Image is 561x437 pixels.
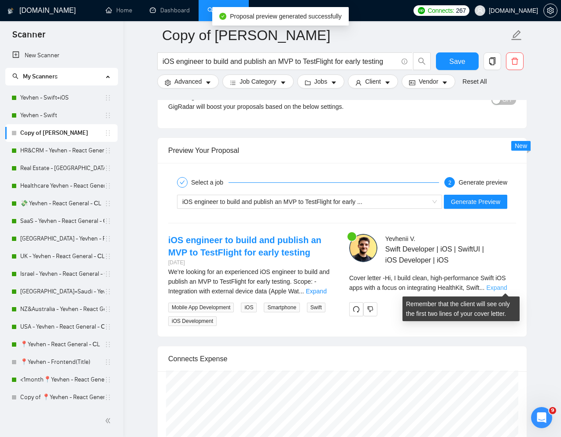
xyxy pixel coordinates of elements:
span: caret-down [442,79,448,86]
div: Connects Expense [168,346,516,371]
span: Scanner [5,28,52,47]
a: Real Estate - [GEOGRAPHIC_DATA] - React General - СL [20,159,104,177]
li: 📍Yevhen - React General - СL [5,336,118,353]
button: dislike [363,302,377,316]
li: HR&CRM - Yevhen - React General - СL [5,142,118,159]
a: Expand [486,284,507,291]
span: holder [104,235,111,242]
span: idcard [409,79,415,86]
a: <1month📍Yevhen - React General - СL [20,371,104,389]
span: Save [449,56,465,67]
span: holder [104,165,111,172]
a: homeHome [106,7,132,14]
a: Expand [306,288,326,295]
li: Yevhen - Swift+iOS [5,89,118,107]
li: Real Estate - Yevhen - React General - СL [5,159,118,177]
div: GigRadar will boost your proposals based on the below settings. [168,102,429,111]
span: delete [506,57,523,65]
input: Search Freelance Jobs... [162,56,398,67]
span: holder [104,200,111,207]
span: holder [104,147,111,154]
span: holder [104,376,111,383]
li: Healthcare Yevhen - React General - СL [5,177,118,195]
span: Mobile App Development [168,303,234,312]
span: redo [350,306,363,313]
span: holder [104,270,111,278]
a: Copy of 📍Yevhen - React General - СL [20,389,104,406]
span: bars [230,79,236,86]
a: SaaS - Yevhen - React General - СL [20,212,104,230]
a: searchScanner [207,7,240,14]
span: Swift [307,303,325,312]
span: holder [104,359,111,366]
a: Copy of [PERSON_NAME] [20,124,104,142]
span: holder [104,253,111,260]
li: Copy of 📍Yevhen - React General - СL [5,389,118,406]
a: [GEOGRAPHIC_DATA] - Yevhen - React General - СL [20,230,104,248]
div: Select a job [191,177,229,188]
button: copy [483,52,501,70]
div: Remember that the client will see only the first two lines of your cover letter. [349,273,516,293]
a: New Scanner [12,47,111,64]
li: New Scanner [5,47,118,64]
iframe: Intercom live chat [531,407,552,428]
span: user [477,7,483,14]
button: userClientcaret-down [348,74,398,89]
a: 💸 Yevhen - React General - СL [20,195,104,212]
a: setting [543,7,557,14]
li: Switzerland - Yevhen - React General - СL [5,230,118,248]
span: ... [480,284,485,291]
span: iOS Development [168,316,217,326]
li: UK - Yevhen - React General - СL [5,248,118,265]
span: check-circle [219,13,226,20]
span: caret-down [280,79,286,86]
a: Yevhen - Swift+iOS [20,89,104,107]
span: 2 [448,180,451,186]
div: [DATE] [168,259,335,267]
span: Smartphone [264,303,299,312]
input: Scanner name... [162,24,509,46]
button: barsJob Categorycaret-down [222,74,293,89]
span: My Scanners [23,73,58,80]
span: double-left [105,416,114,425]
span: holder [104,288,111,295]
span: caret-down [205,79,211,86]
span: iOS [241,303,257,312]
img: upwork-logo.png [418,7,425,14]
a: USA - Yevhen - React General - СL [20,318,104,336]
button: Save [436,52,479,70]
span: holder [104,394,111,401]
span: Jobs [314,77,328,86]
li: USA - Yevhen - React General - СL [5,318,118,336]
span: folder [305,79,311,86]
span: user [355,79,362,86]
button: folderJobscaret-down [297,74,345,89]
a: Yevhen - Swift [20,107,104,124]
span: 9 [549,407,556,414]
a: iOS engineer to build and publish an MVP to TestFlight for early testing [168,235,321,257]
span: caret-down [384,79,391,86]
a: NZ&Australia - Yevhen - React General - СL [20,300,104,318]
li: 📍Yevhen - Frontend(Title) [5,353,118,371]
li: NZ&Australia - Yevhen - React General - СL [5,300,118,318]
span: copy [484,57,501,65]
div: Generate preview [458,177,507,188]
span: Proposal preview generated successfully [230,13,342,20]
li: <1month📍Yevhen - React General - СL [5,371,118,389]
span: Cover letter - Hi, I build clean, high-performance Swift iOS apps with a focus on integrating Hea... [349,274,506,291]
div: We’re looking for an experienced iOS engineer to build and publish an MVP to TestFlight for early... [168,267,335,296]
span: caret-down [331,79,337,86]
a: 📍Yevhen - React General - СL [20,336,104,353]
img: logo [7,4,14,18]
li: SaaS - Yevhen - React General - СL [5,212,118,230]
img: c1j7Sg90kHuYCLctm_HIlZdH_GbHsuG8jdkTZQTD4xVlUgUKFNEXY5ncmpHjeBIv4X [349,234,377,262]
a: Healthcare Yevhen - React General - СL [20,177,104,195]
a: Reset All [462,77,487,86]
span: We’re looking for an experienced iOS engineer to build and publish an MVP to TestFlight for early... [168,268,329,295]
span: New [515,142,527,149]
span: Swift Developer | iOS | SwiftUI | iOS Developer | iOS [385,244,490,266]
li: 💸 Yevhen - React General - СL [5,195,118,212]
div: Remember that the client will see only the first two lines of your cover letter. [402,296,520,321]
span: iOS engineer to build and publish an MVP to TestFlight for early ... [182,198,362,205]
span: My Scanners [12,73,58,80]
